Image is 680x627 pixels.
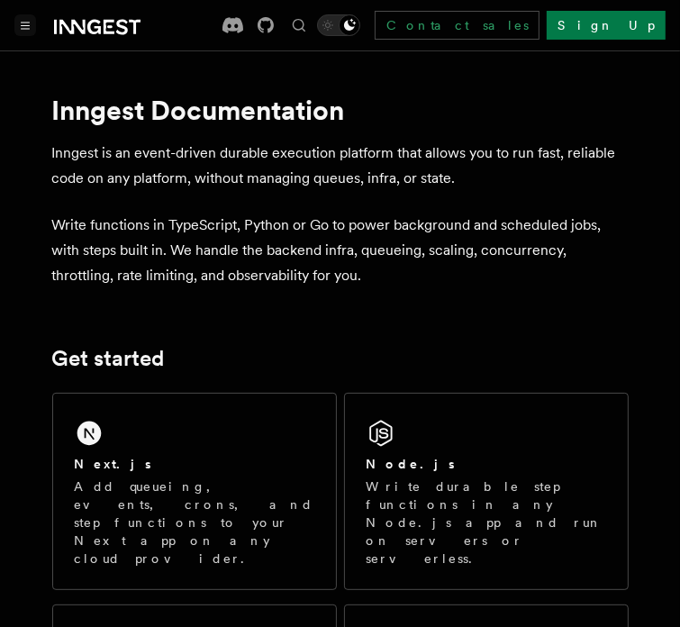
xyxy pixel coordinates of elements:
button: Find something... [288,14,310,36]
p: Write functions in TypeScript, Python or Go to power background and scheduled jobs, with steps bu... [52,213,629,288]
button: Toggle dark mode [317,14,360,36]
a: Next.jsAdd queueing, events, crons, and step functions to your Next app on any cloud provider. [52,393,337,590]
a: Node.jsWrite durable step functions in any Node.js app and run on servers or serverless. [344,393,629,590]
h2: Node.js [367,455,456,473]
button: Toggle navigation [14,14,36,36]
a: Contact sales [375,11,539,40]
h1: Inngest Documentation [52,94,629,126]
p: Inngest is an event-driven durable execution platform that allows you to run fast, reliable code ... [52,141,629,191]
p: Add queueing, events, crons, and step functions to your Next app on any cloud provider. [75,477,314,568]
a: Get started [52,346,165,371]
p: Write durable step functions in any Node.js app and run on servers or serverless. [367,477,606,568]
h2: Next.js [75,455,152,473]
a: Sign Up [547,11,666,40]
